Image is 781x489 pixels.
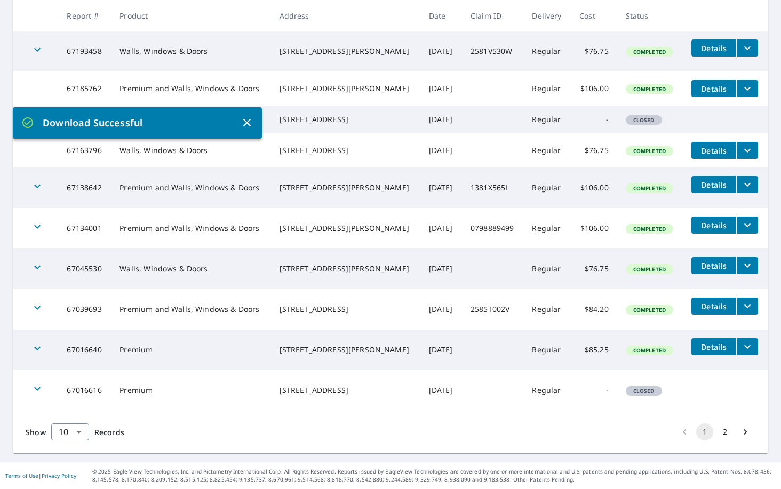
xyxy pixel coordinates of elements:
td: - [571,106,617,133]
button: detailsBtn-67193458 [691,39,736,57]
button: filesDropdownBtn-67039693 [736,298,758,315]
a: Privacy Policy [42,472,76,479]
span: Completed [627,48,672,55]
span: Records [94,427,124,437]
button: filesDropdownBtn-67163796 [736,142,758,159]
span: Completed [627,147,672,155]
span: Show [26,427,46,437]
div: [STREET_ADDRESS] [280,145,412,156]
td: Regular [523,208,571,248]
button: detailsBtn-67185762 [691,80,736,97]
td: 2581V530W [462,31,523,71]
button: filesDropdownBtn-67193458 [736,39,758,57]
button: detailsBtn-67016640 [691,338,736,355]
td: Regular [523,167,571,208]
button: detailsBtn-67134001 [691,217,736,234]
td: 2585T002V [462,289,523,330]
td: 67193458 [58,31,111,71]
button: detailsBtn-67039693 [691,298,736,315]
button: Go to next page [737,423,754,440]
div: [STREET_ADDRESS][PERSON_NAME] [280,263,412,274]
button: filesDropdownBtn-67045530 [736,257,758,274]
td: Premium [111,370,270,411]
span: Completed [627,347,672,354]
div: [STREET_ADDRESS][PERSON_NAME] [280,83,412,94]
td: $106.00 [571,71,617,106]
td: 67016616 [58,370,111,411]
span: Details [698,342,730,352]
p: © 2025 Eagle View Technologies, Inc. and Pictometry International Corp. All Rights Reserved. Repo... [92,468,776,484]
td: Regular [523,31,571,71]
td: 67045530 [58,248,111,289]
td: Premium and Walls, Windows & Doors [111,208,270,248]
td: $85.25 [571,330,617,370]
button: Go to page 2 [716,423,734,440]
td: Regular [523,289,571,330]
span: Completed [627,85,672,93]
span: Completed [627,185,672,192]
td: Regular [523,370,571,411]
td: [DATE] [420,330,462,370]
td: 0798889499 [462,208,523,248]
td: Regular [523,106,571,133]
td: Walls, Windows & Doors [111,133,270,167]
button: page 1 [696,423,713,440]
button: detailsBtn-67138642 [691,176,736,193]
td: Walls, Windows & Doors [111,106,270,133]
span: Details [698,220,730,230]
td: 67163796 [58,133,111,167]
td: [DATE] [420,248,462,289]
td: Regular [523,248,571,289]
button: detailsBtn-67045530 [691,257,736,274]
td: Walls, Windows & Doors [111,31,270,71]
span: Closed [627,387,661,395]
div: [STREET_ADDRESS] [280,114,412,125]
td: 67138642 [58,167,111,208]
a: Terms of Use [5,472,38,479]
td: $106.00 [571,167,617,208]
button: detailsBtn-67163796 [691,142,736,159]
td: $84.20 [571,289,617,330]
td: Premium and Walls, Windows & Doors [111,289,270,330]
td: [DATE] [420,370,462,411]
nav: pagination navigation [674,423,755,440]
div: [STREET_ADDRESS][PERSON_NAME] [280,344,412,355]
span: Details [698,301,730,311]
td: 67039693 [58,289,111,330]
span: Details [698,84,730,94]
td: 67185762 [58,71,111,106]
span: Details [698,180,730,190]
div: [STREET_ADDRESS][PERSON_NAME] [280,46,412,57]
td: Regular [523,133,571,167]
span: Details [698,43,730,53]
td: [DATE] [420,71,462,106]
td: [DATE] [420,208,462,248]
div: [STREET_ADDRESS] [280,304,412,315]
td: $76.75 [571,31,617,71]
div: 10 [51,417,89,447]
p: Download Successful [21,116,241,130]
td: Premium and Walls, Windows & Doors [111,167,270,208]
div: [STREET_ADDRESS] [280,385,412,396]
span: Details [698,261,730,271]
span: Completed [627,266,672,273]
td: Premium [111,330,270,370]
td: Walls, Windows & Doors [111,248,270,289]
td: [DATE] [420,167,462,208]
td: 1381X565L [462,167,523,208]
td: 67016640 [58,330,111,370]
td: [DATE] [420,106,462,133]
p: | [5,472,76,479]
span: Completed [627,306,672,314]
td: - [571,370,617,411]
button: filesDropdownBtn-67134001 [736,217,758,234]
td: Regular [523,330,571,370]
button: filesDropdownBtn-67138642 [736,176,758,193]
td: [DATE] [420,31,462,71]
span: Details [698,146,730,156]
td: Regular [523,71,571,106]
td: $106.00 [571,208,617,248]
td: [DATE] [420,289,462,330]
td: [DATE] [420,133,462,167]
span: Completed [627,225,672,233]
